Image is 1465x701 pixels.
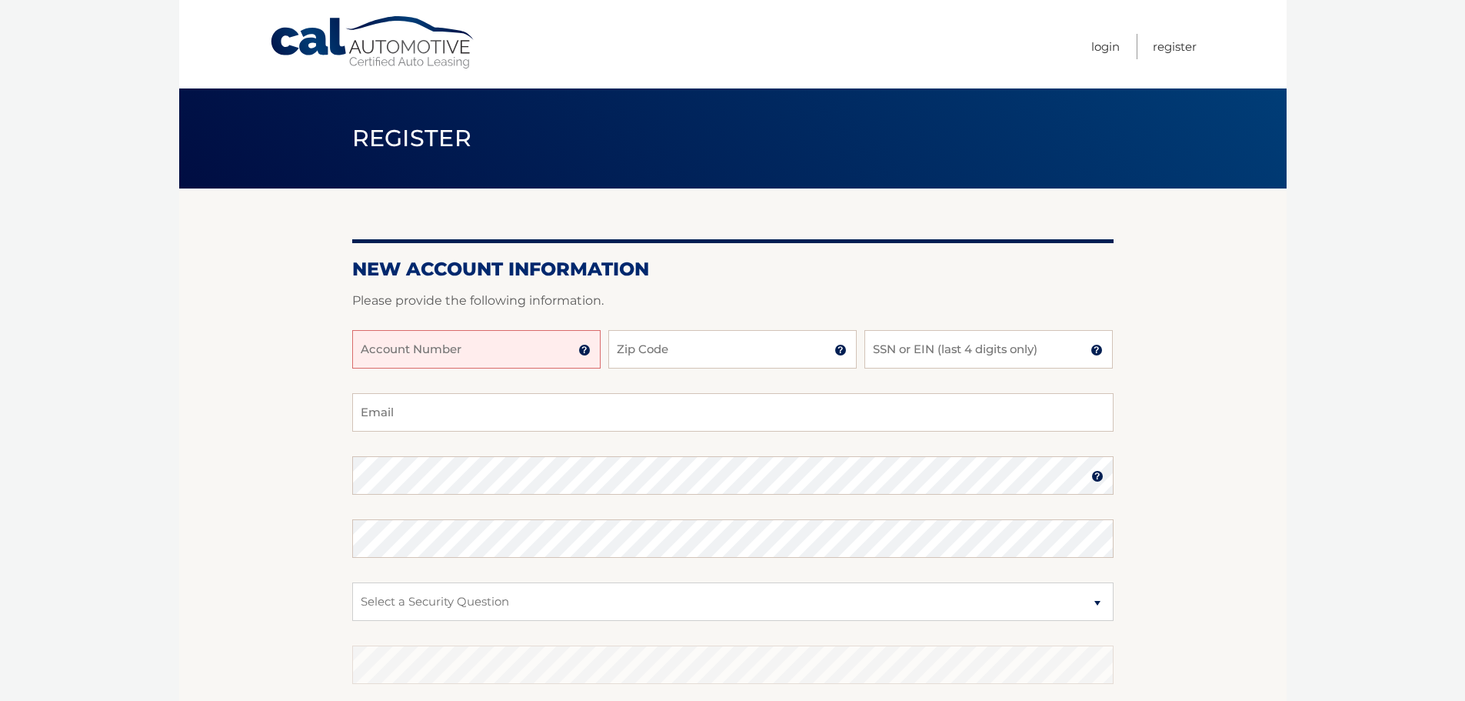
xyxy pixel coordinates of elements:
a: Cal Automotive [269,15,477,70]
input: Email [352,393,1114,432]
img: tooltip.svg [578,344,591,356]
a: Register [1153,34,1197,59]
input: Account Number [352,330,601,369]
h2: New Account Information [352,258,1114,281]
a: Login [1091,34,1120,59]
img: tooltip.svg [834,344,847,356]
input: Zip Code [608,330,857,369]
input: SSN or EIN (last 4 digits only) [864,330,1113,369]
img: tooltip.svg [1090,344,1103,356]
p: Please provide the following information. [352,290,1114,312]
img: tooltip.svg [1091,470,1104,482]
span: Register [352,124,472,152]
